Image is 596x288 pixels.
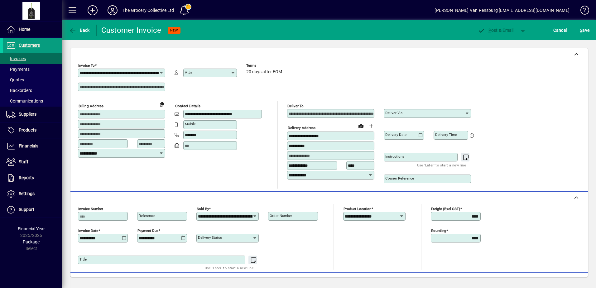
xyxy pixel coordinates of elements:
[19,112,36,117] span: Suppliers
[19,27,30,32] span: Home
[542,276,574,287] button: Product
[3,154,62,170] a: Staff
[578,25,591,36] button: Save
[123,5,174,15] div: The Grocery Collective Ltd
[3,74,62,85] a: Quotes
[3,170,62,186] a: Reports
[3,107,62,122] a: Suppliers
[3,64,62,74] a: Payments
[198,235,222,240] mat-label: Delivery status
[385,176,414,180] mat-label: Courier Reference
[19,207,34,212] span: Support
[385,111,402,115] mat-label: Deliver via
[366,121,376,131] button: Choose address
[344,207,371,211] mat-label: Product location
[19,43,40,48] span: Customers
[3,202,62,218] a: Support
[69,28,90,33] span: Back
[580,25,589,35] span: ave
[205,264,254,271] mat-hint: Use 'Enter' to start a new line
[170,28,178,32] span: NEW
[6,77,24,82] span: Quotes
[19,143,38,148] span: Financials
[3,138,62,154] a: Financials
[18,226,45,231] span: Financial Year
[6,56,26,61] span: Invoices
[185,70,192,74] mat-label: Attn
[6,88,32,93] span: Backorders
[3,22,62,37] a: Home
[3,96,62,106] a: Communications
[488,28,491,33] span: P
[270,214,292,218] mat-label: Order number
[553,25,567,35] span: Cancel
[19,127,36,132] span: Products
[356,121,366,131] a: View on map
[552,25,569,36] button: Cancel
[6,67,30,72] span: Payments
[197,207,209,211] mat-label: Sold by
[431,207,460,211] mat-label: Freight (excl GST)
[435,5,570,15] div: [PERSON_NAME] Van Rensburg [EMAIL_ADDRESS][DOMAIN_NAME]
[435,132,457,137] mat-label: Delivery time
[417,161,466,169] mat-hint: Use 'Enter' to start a new line
[385,132,406,137] mat-label: Delivery date
[78,207,103,211] mat-label: Invoice number
[546,276,571,286] span: Product
[62,25,97,36] app-page-header-button: Back
[19,159,28,164] span: Staff
[374,276,406,286] span: Product History
[576,1,588,22] a: Knowledge Base
[23,239,40,244] span: Package
[19,191,35,196] span: Settings
[185,122,196,126] mat-label: Mobile
[474,25,517,36] button: Post & Email
[101,25,161,35] div: Customer Invoice
[103,5,123,16] button: Profile
[3,53,62,64] a: Invoices
[3,85,62,96] a: Backorders
[79,257,87,262] mat-label: Title
[3,186,62,202] a: Settings
[67,25,91,36] button: Back
[246,64,284,68] span: Terms
[19,175,34,180] span: Reports
[78,63,95,68] mat-label: Invoice To
[287,104,304,108] mat-label: Deliver To
[3,122,62,138] a: Products
[371,276,408,287] button: Product History
[385,154,404,159] mat-label: Instructions
[478,28,514,33] span: ost & Email
[6,98,43,103] span: Communications
[431,228,446,233] mat-label: Rounding
[157,99,167,109] button: Copy to Delivery address
[83,5,103,16] button: Add
[580,28,582,33] span: S
[246,70,282,74] span: 20 days after EOM
[137,228,158,233] mat-label: Payment due
[78,228,98,233] mat-label: Invoice date
[139,214,155,218] mat-label: Reference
